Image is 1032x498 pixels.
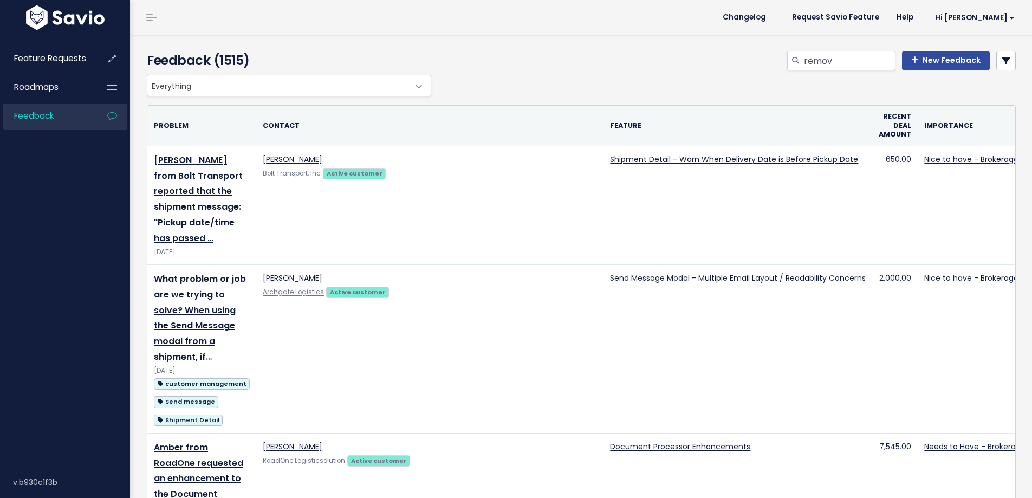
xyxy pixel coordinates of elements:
a: Help [888,9,922,25]
a: Active customer [323,167,386,178]
span: Hi [PERSON_NAME] [935,14,1015,22]
a: Hi [PERSON_NAME] [922,9,1023,26]
th: Recent deal amount [872,106,918,146]
a: Document Processor Enhancements [610,441,750,452]
a: Roadmaps [3,75,90,100]
span: Everything [147,75,431,96]
div: [DATE] [154,247,250,258]
a: What problem or job are we trying to solve? When using the Send Message modal from a shipment, if… [154,273,246,363]
h4: Feedback (1515) [147,51,426,70]
a: [PERSON_NAME] [263,441,322,452]
th: Problem [147,106,256,146]
strong: Active customer [330,288,386,296]
span: Feedback [14,110,54,121]
th: Feature [603,106,872,146]
div: v.b930c1f3b [13,468,130,496]
td: 650.00 [872,146,918,264]
span: Shipment Detail [154,415,223,426]
span: Roadmaps [14,81,59,93]
a: Request Savio Feature [783,9,888,25]
a: Shipment Detail [154,413,223,426]
span: Everything [147,75,409,96]
a: Feature Requests [3,46,90,71]
th: Contact [256,106,603,146]
td: 2,000.00 [872,265,918,434]
a: [PERSON_NAME] [263,273,322,283]
a: [PERSON_NAME] from Bolt Transport reported that the shipment message: "Pickup date/time has passed … [154,154,243,244]
a: Shipment Detail - Warn When Delivery Date is Before Pickup Date [610,154,858,165]
strong: Active customer [327,169,382,178]
a: New Feedback [902,51,990,70]
div: [DATE] [154,365,250,377]
img: logo-white.9d6f32f41409.svg [23,5,107,30]
a: Archgate Logistics [263,288,324,296]
a: RoadOne Logisticsolution [263,456,345,465]
a: [PERSON_NAME] [263,154,322,165]
a: Send Message Modal - Multiple Email Layout / Readability Concerns [610,273,866,283]
a: customer management [154,377,250,390]
span: Changelog [723,14,766,21]
span: Send message [154,396,218,408]
a: Active customer [326,286,389,297]
a: Feedback [3,104,90,128]
strong: Active customer [351,456,407,465]
input: Search feedback... [803,51,895,70]
a: Bolt Transport, Inc [263,169,321,178]
span: Feature Requests [14,53,86,64]
a: Send message [154,394,218,408]
span: customer management [154,378,250,390]
a: Active customer [347,455,410,465]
